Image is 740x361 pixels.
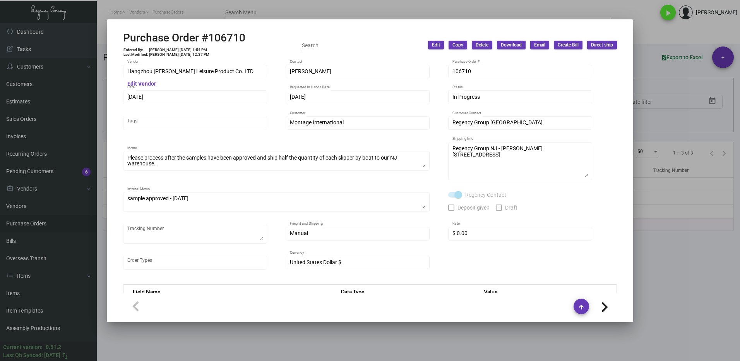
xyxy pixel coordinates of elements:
[46,343,61,351] div: 0.51.2
[428,41,444,49] button: Edit
[465,190,506,199] span: Regency Contact
[123,285,333,298] th: Field Name
[472,41,492,49] button: Delete
[505,203,517,212] span: Draft
[587,41,617,49] button: Direct ship
[449,41,467,49] button: Copy
[123,52,149,57] td: Last Modified:
[554,41,582,49] button: Create Bill
[3,343,43,351] div: Current version:
[530,41,549,49] button: Email
[452,94,480,100] span: In Progress
[591,42,613,48] span: Direct ship
[127,81,156,87] mat-hint: Edit Vendor
[123,31,245,45] h2: Purchase Order #106710
[497,41,526,49] button: Download
[534,42,545,48] span: Email
[476,42,488,48] span: Delete
[333,285,476,298] th: Data Type
[123,48,149,52] td: Entered By:
[501,42,522,48] span: Download
[290,230,308,236] span: Manual
[457,203,490,212] span: Deposit given
[149,52,210,57] td: [PERSON_NAME] [DATE] 12:37 PM
[558,42,579,48] span: Create Bill
[3,351,60,359] div: Last Qb Synced: [DATE]
[432,42,440,48] span: Edit
[476,285,617,298] th: Value
[452,42,463,48] span: Copy
[149,48,210,52] td: [PERSON_NAME] [DATE] 1:54 PM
